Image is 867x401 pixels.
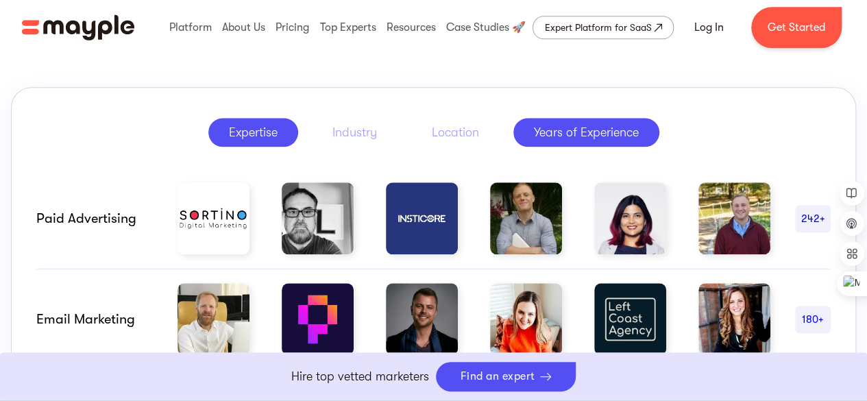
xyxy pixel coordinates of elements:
div: 242+ [795,210,831,227]
div: Top Experts [317,5,380,49]
img: Mayple logo [22,14,134,40]
div: Platform [166,5,215,49]
div: email marketing [36,311,153,328]
div: Location [432,124,479,141]
div: Resources [383,5,439,49]
div: Pricing [272,5,313,49]
a: Log In [678,11,740,44]
div: Paid advertising [36,210,153,227]
div: About Us [219,5,269,49]
div: Years of Experience [534,124,639,141]
div: Expertise [229,124,278,141]
a: Get Started [751,7,842,48]
div: 180+ [795,311,831,328]
a: Expert Platform for SaaS [533,16,674,39]
a: home [22,14,134,40]
div: Industry [332,124,377,141]
div: Expert Platform for SaaS [544,19,651,36]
